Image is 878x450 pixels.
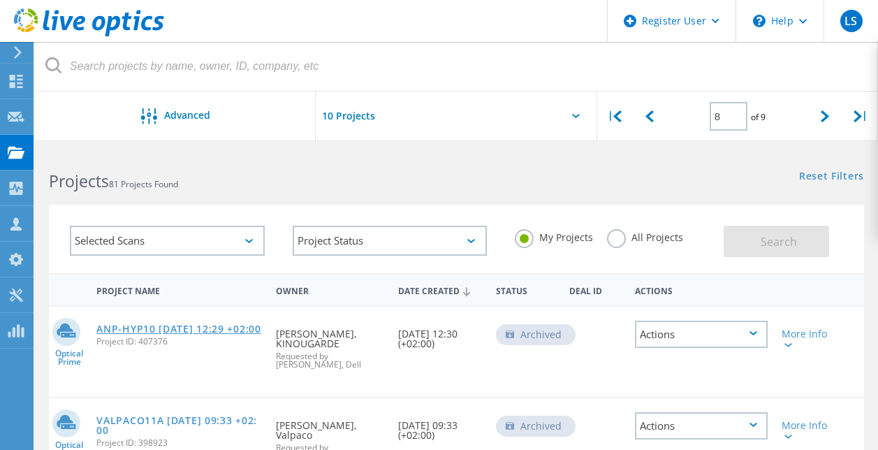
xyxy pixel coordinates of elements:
[96,439,262,447] span: Project ID: 398923
[782,421,833,440] div: More Info
[293,226,488,256] div: Project Status
[753,15,766,27] svg: \n
[49,170,109,192] b: Projects
[96,416,262,435] a: VALPACO11A [DATE] 09:33 +02:00
[635,412,768,440] div: Actions
[515,229,593,242] label: My Projects
[269,307,391,383] div: [PERSON_NAME], KINOUGARDE
[109,178,178,190] span: 81 Projects Found
[799,171,864,183] a: Reset Filters
[843,92,878,141] div: |
[489,277,562,303] div: Status
[761,234,797,249] span: Search
[89,277,269,303] div: Project Name
[96,337,262,346] span: Project ID: 407376
[391,307,489,363] div: [DATE] 12:30 (+02:00)
[844,15,857,27] span: LS
[635,321,768,348] div: Actions
[562,277,627,303] div: Deal Id
[391,277,489,303] div: Date Created
[782,329,833,349] div: More Info
[607,229,683,242] label: All Projects
[14,29,164,39] a: Live Optics Dashboard
[276,352,384,369] span: Requested by [PERSON_NAME], Dell
[496,416,576,437] div: Archived
[496,324,576,345] div: Archived
[49,349,89,366] span: Optical Prime
[597,92,632,141] div: |
[751,111,766,123] span: of 9
[96,324,261,334] a: ANP-HYP10 [DATE] 12:29 +02:00
[164,110,210,120] span: Advanced
[70,226,265,256] div: Selected Scans
[269,277,391,303] div: Owner
[628,277,775,303] div: Actions
[724,226,829,257] button: Search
